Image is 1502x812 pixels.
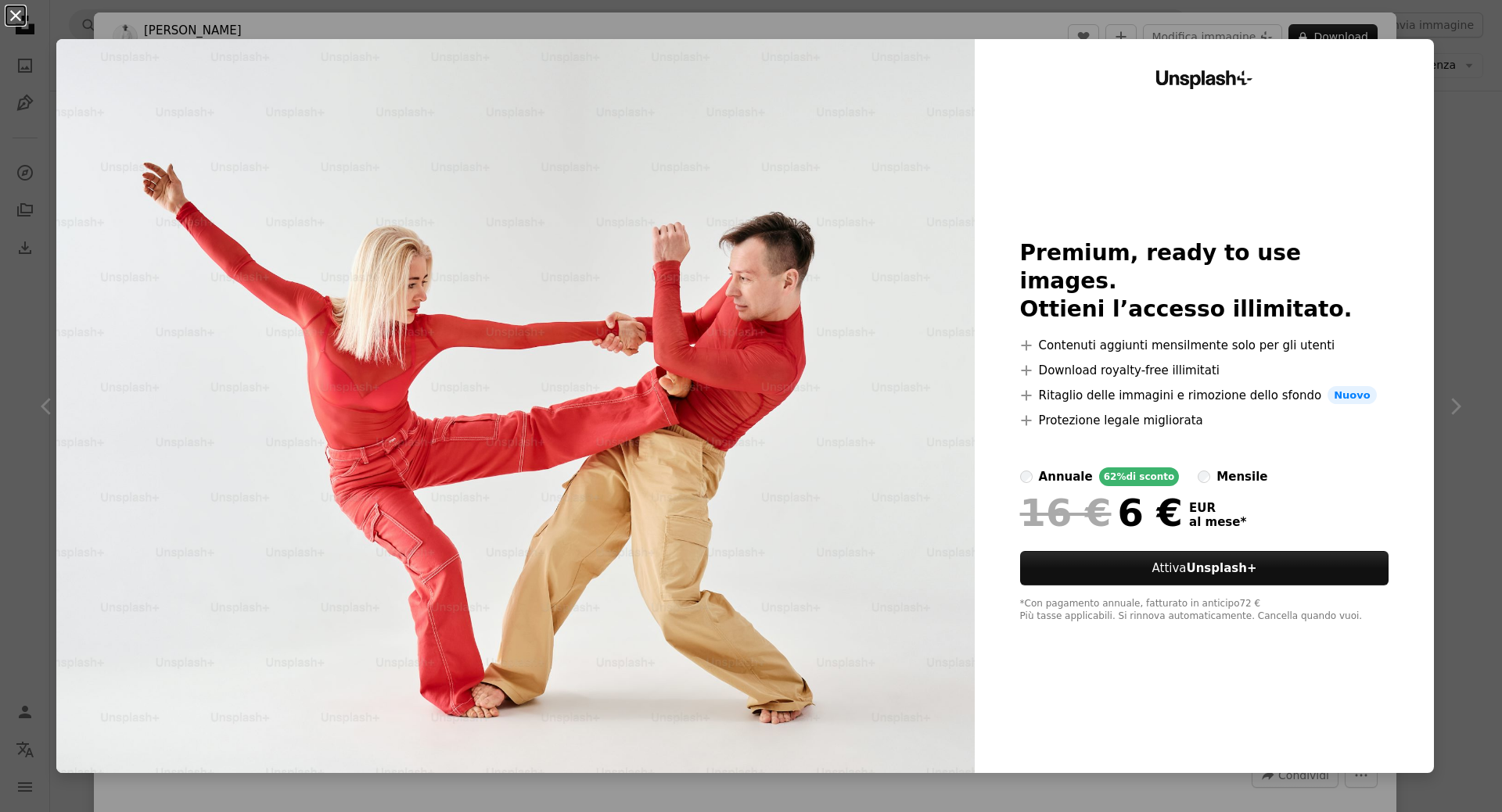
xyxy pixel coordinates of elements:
[1020,336,1389,355] li: Contenuti aggiunti mensilmente solo per gli utenti
[1189,501,1246,515] span: EUR
[1020,386,1389,405] li: Ritaglio delle immagini e rimozione dello sfondo
[1328,386,1376,405] span: Nuovo
[1198,470,1210,483] input: mensile
[1187,561,1257,575] strong: Unsplash+
[1216,467,1267,486] div: mensile
[1020,551,1389,585] button: AttivaUnsplash+
[1020,239,1389,324] h2: Premium, ready to use images. Ottieni l’accesso illimitato.
[1020,411,1389,430] li: Protezione legale migliorata
[1020,492,1112,533] span: 16 €
[1039,467,1093,486] div: annuale
[1099,467,1180,486] div: 62% di sconto
[1189,515,1246,529] span: al mese *
[1020,470,1033,483] input: annuale62%di sconto
[1020,361,1389,380] li: Download royalty-free illimitati
[1020,492,1183,533] div: 6 €
[1020,598,1389,623] div: *Con pagamento annuale, fatturato in anticipo 72 € Più tasse applicabili. Si rinnova automaticame...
